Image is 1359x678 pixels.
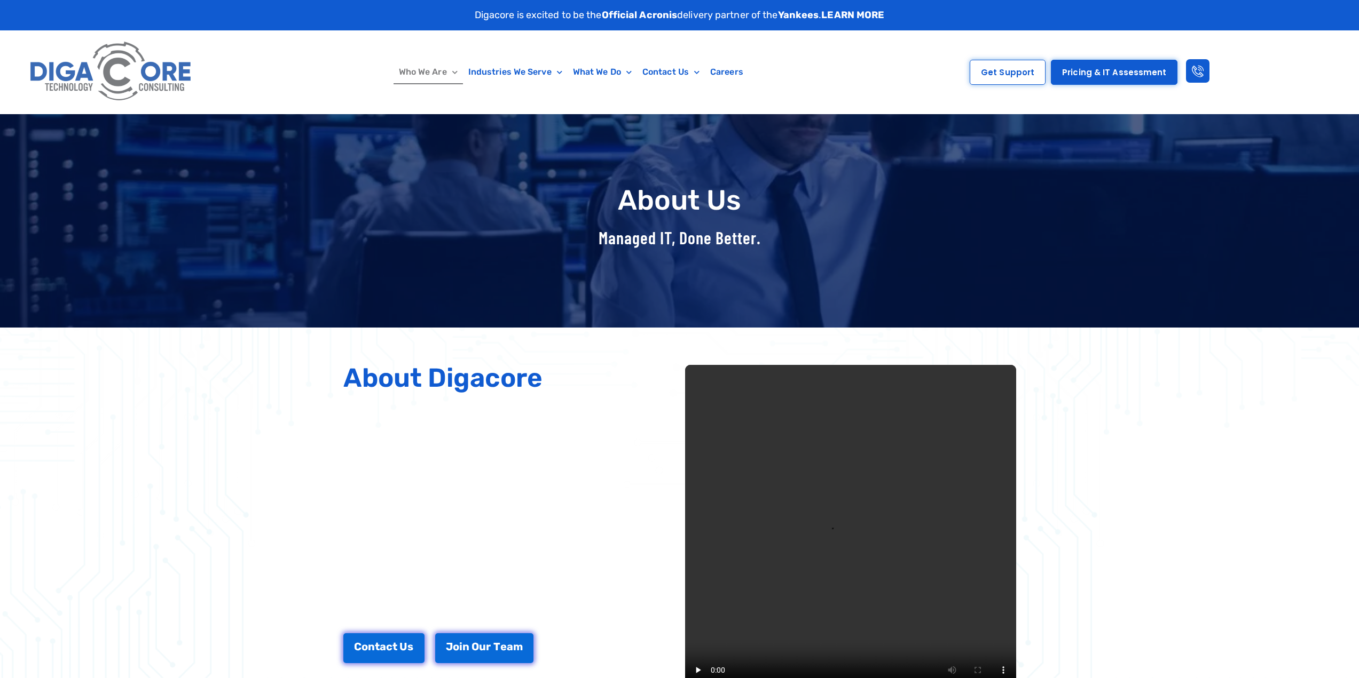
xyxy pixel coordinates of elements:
span: n [462,641,469,652]
a: What We Do [568,60,637,84]
span: Pricing & IT Assessment [1062,68,1166,76]
img: Digacore logo 1 [26,36,197,108]
a: Careers [705,60,749,84]
a: Contact Us [637,60,705,84]
a: Industries We Serve [463,60,568,84]
span: u [479,641,486,652]
span: e [500,641,507,652]
span: s [407,641,413,652]
span: a [507,641,513,652]
a: Who We Are [394,60,463,84]
span: t [392,641,397,652]
span: T [493,641,500,652]
span: Get Support [981,68,1034,76]
span: o [362,641,368,652]
a: Contact Us [343,633,425,663]
nav: Menu [262,60,880,84]
span: o [453,641,459,652]
span: U [399,641,407,652]
a: Get Support [970,60,1046,85]
a: LEARN MORE [821,9,884,21]
span: J [446,641,453,652]
h2: About Digacore [343,365,674,391]
span: C [354,641,362,652]
a: Join Our Team [435,633,533,663]
a: Pricing & IT Assessment [1051,60,1177,85]
span: i [459,641,462,652]
span: O [472,641,479,652]
span: r [486,641,491,652]
h1: About Us [338,185,1022,216]
strong: Official Acronis [602,9,678,21]
span: t [375,641,380,652]
strong: Yankees [778,9,819,21]
span: a [380,641,386,652]
p: Digacore is excited to be the delivery partner of the . [475,8,885,22]
span: m [513,641,523,652]
span: Managed IT, Done Better. [599,227,761,248]
span: c [386,641,392,652]
span: n [368,641,375,652]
